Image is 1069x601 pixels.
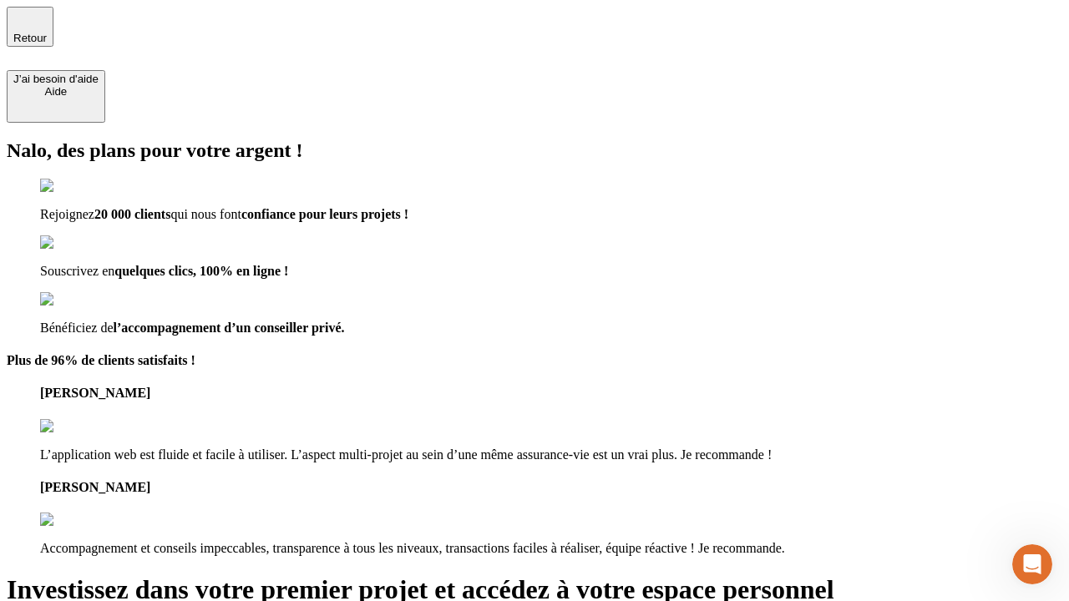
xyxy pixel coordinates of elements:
img: reviews stars [40,419,123,434]
span: Retour [13,32,47,44]
div: Aide [13,85,99,98]
span: qui nous font [170,207,241,221]
img: checkmark [40,179,112,194]
span: quelques clics, 100% en ligne ! [114,264,288,278]
iframe: Intercom live chat [1012,544,1052,584]
p: Accompagnement et conseils impeccables, transparence à tous les niveaux, transactions faciles à r... [40,541,1062,556]
img: checkmark [40,235,112,250]
span: Rejoignez [40,207,94,221]
img: reviews stars [40,513,123,528]
h4: Plus de 96% de clients satisfaits ! [7,353,1062,368]
button: Retour [7,7,53,47]
h4: [PERSON_NAME] [40,480,1062,495]
img: checkmark [40,292,112,307]
span: 20 000 clients [94,207,171,221]
button: J’ai besoin d'aideAide [7,70,105,123]
span: Souscrivez en [40,264,114,278]
span: Bénéficiez de [40,321,114,335]
span: confiance pour leurs projets ! [241,207,408,221]
h4: [PERSON_NAME] [40,386,1062,401]
span: l’accompagnement d’un conseiller privé. [114,321,345,335]
p: L’application web est fluide et facile à utiliser. L’aspect multi-projet au sein d’une même assur... [40,447,1062,462]
div: J’ai besoin d'aide [13,73,99,85]
h2: Nalo, des plans pour votre argent ! [7,139,1062,162]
